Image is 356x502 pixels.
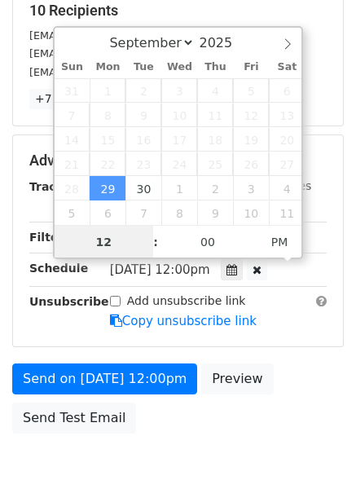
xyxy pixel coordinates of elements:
label: Add unsubscribe link [127,293,246,310]
span: October 8, 2025 [161,200,197,225]
strong: Schedule [29,262,88,275]
span: September 2, 2025 [125,78,161,103]
span: September 19, 2025 [233,127,269,152]
span: September 26, 2025 [233,152,269,176]
span: September 5, 2025 [233,78,269,103]
a: Send Test Email [12,403,136,434]
span: Thu [197,62,233,73]
span: August 31, 2025 [55,78,90,103]
span: [DATE] 12:00pm [110,262,210,277]
span: September 30, 2025 [125,176,161,200]
input: Year [195,35,253,51]
small: [EMAIL_ADDRESS][DOMAIN_NAME] [29,29,211,42]
h5: 10 Recipients [29,2,327,20]
span: Click to toggle [257,226,302,258]
span: September 21, 2025 [55,152,90,176]
span: September 12, 2025 [233,103,269,127]
span: September 29, 2025 [90,176,125,200]
span: Sat [269,62,305,73]
span: September 25, 2025 [197,152,233,176]
span: September 16, 2025 [125,127,161,152]
span: : [153,226,158,258]
h5: Advanced [29,152,327,170]
span: October 1, 2025 [161,176,197,200]
span: September 3, 2025 [161,78,197,103]
span: Sun [55,62,90,73]
strong: Filters [29,231,71,244]
strong: Tracking [29,180,84,193]
span: October 3, 2025 [233,176,269,200]
span: September 10, 2025 [161,103,197,127]
span: October 7, 2025 [125,200,161,225]
a: Send on [DATE] 12:00pm [12,363,197,394]
span: September 8, 2025 [90,103,125,127]
span: September 28, 2025 [55,176,90,200]
strong: Unsubscribe [29,295,109,308]
span: October 9, 2025 [197,200,233,225]
span: September 9, 2025 [125,103,161,127]
span: September 1, 2025 [90,78,125,103]
span: September 22, 2025 [90,152,125,176]
span: Tue [125,62,161,73]
span: September 6, 2025 [269,78,305,103]
a: Preview [201,363,273,394]
span: Fri [233,62,269,73]
span: October 10, 2025 [233,200,269,225]
span: September 13, 2025 [269,103,305,127]
small: [EMAIL_ADDRESS][DOMAIN_NAME] [29,47,211,59]
span: September 15, 2025 [90,127,125,152]
span: September 20, 2025 [269,127,305,152]
span: September 27, 2025 [269,152,305,176]
input: Minute [158,226,257,258]
span: September 24, 2025 [161,152,197,176]
small: [EMAIL_ADDRESS][DOMAIN_NAME] [29,66,211,78]
iframe: Chat Widget [275,424,356,502]
span: September 14, 2025 [55,127,90,152]
span: September 23, 2025 [125,152,161,176]
span: September 17, 2025 [161,127,197,152]
span: October 2, 2025 [197,176,233,200]
span: Wed [161,62,197,73]
span: October 4, 2025 [269,176,305,200]
span: September 11, 2025 [197,103,233,127]
a: +7 more [29,89,90,109]
span: Mon [90,62,125,73]
span: October 5, 2025 [55,200,90,225]
input: Hour [55,226,154,258]
span: September 7, 2025 [55,103,90,127]
span: October 11, 2025 [269,200,305,225]
span: September 4, 2025 [197,78,233,103]
span: October 6, 2025 [90,200,125,225]
span: September 18, 2025 [197,127,233,152]
a: Copy unsubscribe link [110,314,257,328]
